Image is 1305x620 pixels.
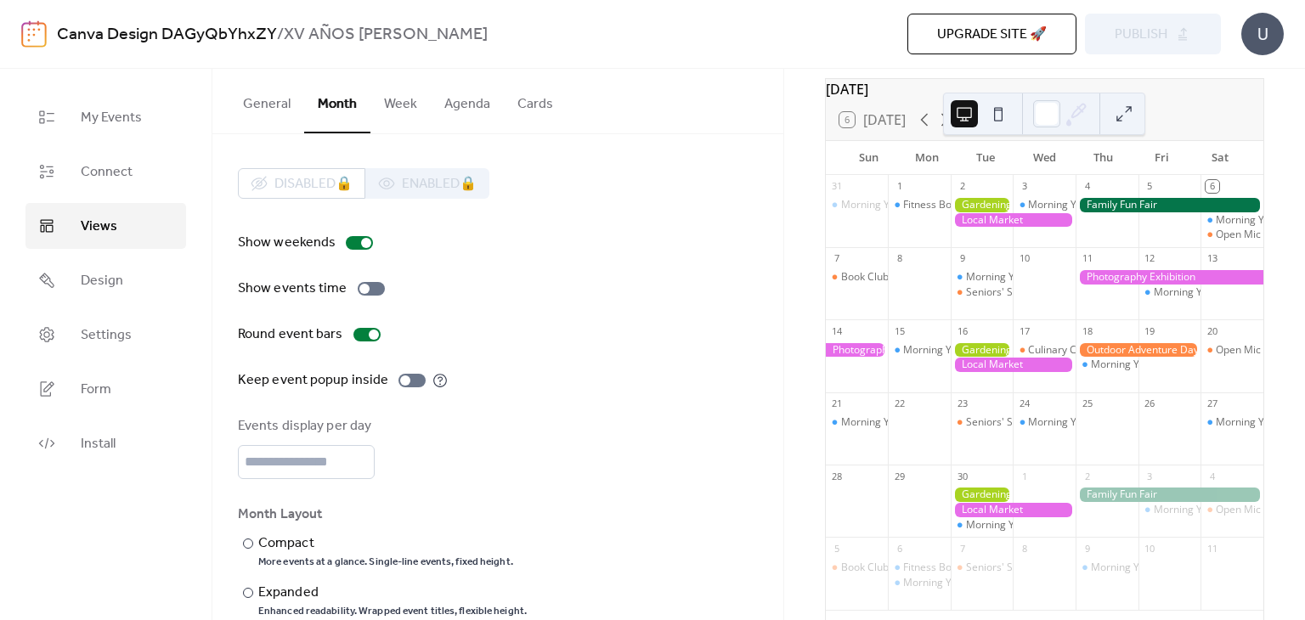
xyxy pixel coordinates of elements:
div: Show events time [238,279,347,299]
div: 30 [956,470,969,482]
button: General [229,69,304,132]
div: Morning Yoga Bliss [1138,503,1201,517]
div: 19 [1144,324,1156,337]
div: Family Fun Fair [1076,488,1263,502]
span: Views [81,217,117,237]
div: 8 [1018,542,1031,555]
div: Enhanced readability. Wrapped event titles, flexible height. [258,605,527,618]
div: Tue [957,141,1015,175]
div: 14 [831,324,844,337]
div: Events display per day [238,416,371,437]
div: Seniors' Social Tea [966,415,1055,430]
div: Month Layout [238,504,754,525]
div: Fitness Bootcamp [888,198,951,212]
div: Morning Yoga Bliss [841,198,932,212]
div: Morning Yoga Bliss [1091,358,1182,372]
div: 28 [831,470,844,482]
div: Seniors' Social Tea [951,285,1014,300]
div: 22 [893,397,906,410]
div: Sat [1191,141,1250,175]
div: 31 [831,180,844,193]
div: Morning Yoga Bliss [1154,285,1245,300]
div: 5 [1144,180,1156,193]
div: 2 [956,180,969,193]
div: 2 [1081,470,1093,482]
div: Fitness Bootcamp [888,561,951,575]
div: Local Market [951,213,1076,228]
div: Show weekends [238,233,336,253]
div: Morning Yoga Bliss [826,415,889,430]
div: Open Mic Night [1200,503,1263,517]
div: 25 [1081,397,1093,410]
div: Gardening Workshop [951,198,1014,212]
div: Seniors' Social Tea [966,561,1055,575]
div: 7 [831,252,844,265]
button: Month [304,69,370,133]
div: 12 [1144,252,1156,265]
span: Form [81,380,111,400]
div: 5 [831,542,844,555]
div: 13 [1206,252,1218,265]
div: 9 [956,252,969,265]
div: Book Club Gathering [841,270,939,285]
div: Book Club Gathering [826,561,889,575]
div: 1 [893,180,906,193]
div: Open Mic Night [1200,228,1263,242]
div: Fitness Bootcamp [903,198,987,212]
div: 4 [1206,470,1218,482]
div: More events at a glance. Single-line events, fixed height. [258,555,513,569]
div: Morning Yoga Bliss [1091,561,1182,575]
button: Upgrade site 🚀 [907,14,1076,54]
b: XV AÑOS [PERSON_NAME] [284,19,488,51]
div: Morning Yoga Bliss [1076,561,1138,575]
div: Seniors' Social Tea [951,415,1014,430]
div: Morning Yoga Bliss [1028,415,1119,430]
div: Morning Yoga Bliss [841,415,932,430]
div: Morning Yoga Bliss [903,343,994,358]
div: 6 [1206,180,1218,193]
div: 21 [831,397,844,410]
b: / [277,19,284,51]
div: Morning Yoga Bliss [903,576,994,590]
div: Open Mic Night [1216,343,1289,358]
div: 6 [893,542,906,555]
div: Open Mic Night [1216,228,1289,242]
a: Views [25,203,186,249]
a: Canva Design DAGyQbYhxZY [57,19,277,51]
div: U [1241,13,1284,55]
div: 3 [1018,180,1031,193]
div: Photography Exhibition [1076,270,1263,285]
button: Cards [504,69,567,132]
div: Morning Yoga Bliss [1028,198,1119,212]
div: [DATE] [826,79,1263,99]
span: Connect [81,162,133,183]
div: 23 [956,397,969,410]
div: 1 [1018,470,1031,482]
div: Mon [898,141,957,175]
div: Thu [1074,141,1133,175]
span: Settings [81,325,132,346]
div: 11 [1206,542,1218,555]
a: Design [25,257,186,303]
div: Compact [258,533,510,554]
div: Local Market [951,358,1076,372]
div: Morning Yoga Bliss [966,270,1057,285]
div: 3 [1144,470,1156,482]
div: 9 [1081,542,1093,555]
div: Morning Yoga Bliss [826,198,889,212]
div: Gardening Workshop [951,488,1014,502]
span: Design [81,271,123,291]
div: Culinary Cooking Class [1013,343,1076,358]
div: Morning Yoga Bliss [1013,198,1076,212]
div: Seniors' Social Tea [951,561,1014,575]
div: Open Mic Night [1200,343,1263,358]
div: Wed [1015,141,1074,175]
div: 10 [1018,252,1031,265]
span: My Events [81,108,142,128]
div: Family Fun Fair [1076,198,1263,212]
div: 11 [1081,252,1093,265]
button: Week [370,69,431,132]
div: Keep event popup inside [238,370,388,391]
div: Round event bars [238,324,343,345]
a: Install [25,420,186,466]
